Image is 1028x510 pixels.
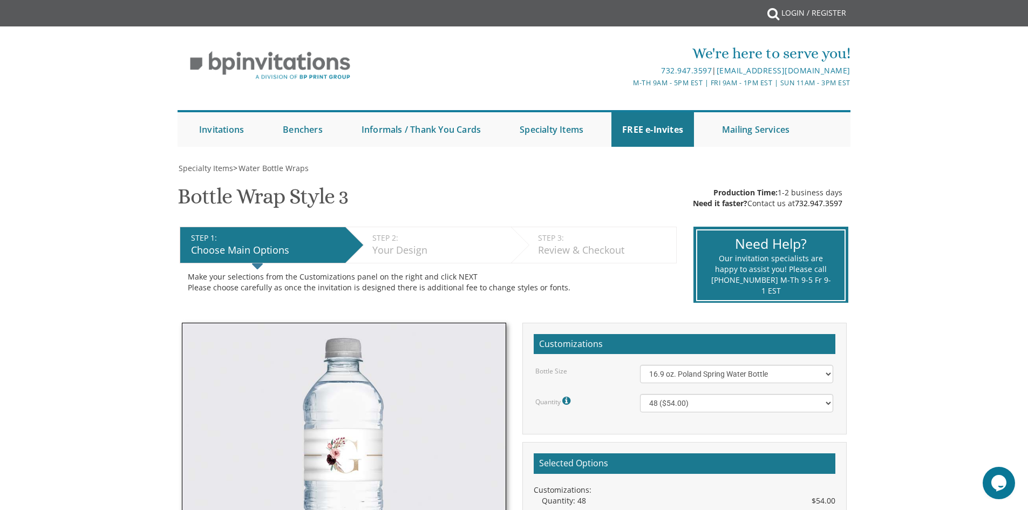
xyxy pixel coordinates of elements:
[403,43,850,64] div: We're here to serve you!
[711,234,831,254] div: Need Help?
[534,334,835,355] h2: Customizations
[272,112,333,147] a: Benchers
[509,112,594,147] a: Specialty Items
[711,112,800,147] a: Mailing Services
[178,43,363,88] img: BP Invitation Loft
[661,65,712,76] a: 732.947.3597
[538,233,671,243] div: STEP 3:
[795,198,842,208] a: 732.947.3597
[693,187,842,209] div: 1-2 business days Contact us at
[178,163,233,173] a: Specialty Items
[237,163,309,173] a: Water Bottle Wraps
[812,495,835,506] span: $54.00
[403,64,850,77] div: |
[611,112,694,147] a: FREE e-Invites
[535,366,567,376] label: Bottle Size
[534,485,835,495] div: Customizations:
[542,495,835,506] div: Quantity: 48
[179,163,233,173] span: Specialty Items
[239,163,309,173] span: Water Bottle Wraps
[188,271,669,293] div: Make your selections from the Customizations panel on the right and click NEXT Please choose care...
[191,233,340,243] div: STEP 1:
[403,77,850,89] div: M-Th 9am - 5pm EST | Fri 9am - 1pm EST | Sun 11am - 3pm EST
[693,198,747,208] span: Need it faster?
[983,467,1017,499] iframe: chat widget
[713,187,778,198] span: Production Time:
[711,253,831,296] div: Our invitation specialists are happy to assist you! Please call [PHONE_NUMBER] M-Th 9-5 Fr 9-1 EST
[233,163,309,173] span: >
[351,112,492,147] a: Informals / Thank You Cards
[717,65,850,76] a: [EMAIL_ADDRESS][DOMAIN_NAME]
[191,243,340,257] div: Choose Main Options
[535,394,573,408] label: Quantity
[372,233,506,243] div: STEP 2:
[372,243,506,257] div: Your Design
[534,453,835,474] h2: Selected Options
[538,243,671,257] div: Review & Checkout
[188,112,255,147] a: Invitations
[178,185,348,216] h1: Bottle Wrap Style 3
